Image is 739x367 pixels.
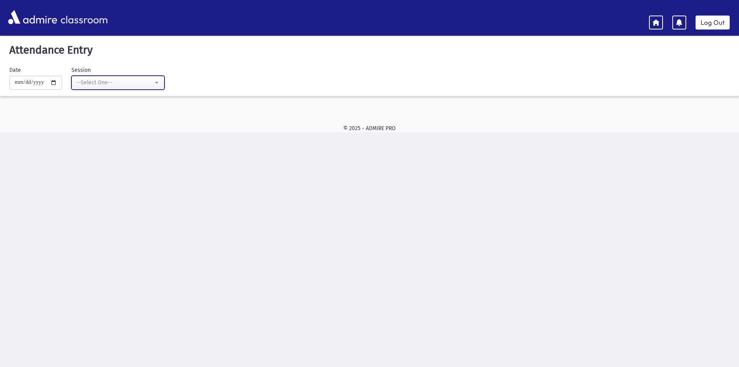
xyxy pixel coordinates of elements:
[6,8,59,26] img: AdmirePro
[71,76,164,90] button: --Select One--
[76,78,153,87] div: --Select One--
[696,16,730,30] a: Log Out
[71,66,91,74] label: Session
[59,7,108,28] span: classroom
[12,124,727,132] div: © 2025 - ADMIRE PRO
[9,66,21,74] label: Date
[6,43,733,57] h5: Attendance Entry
